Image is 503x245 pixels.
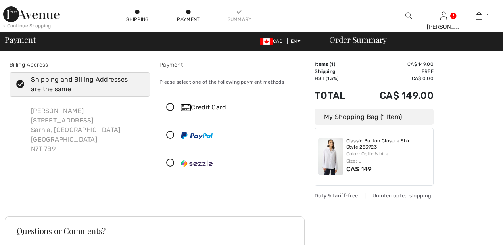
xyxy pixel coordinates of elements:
td: Items ( ) [315,61,358,68]
div: Payment [177,16,200,23]
div: [PERSON_NAME] [STREET_ADDRESS] Sarnia, [GEOGRAPHIC_DATA], [GEOGRAPHIC_DATA] N7T 7B9 [25,100,150,160]
div: Shipping [126,16,150,23]
div: Payment [159,61,300,69]
div: Shipping and Billing Addresses are the same [31,75,138,94]
img: Credit Card [181,104,191,111]
div: Duty & tariff-free | Uninterrupted shipping [315,192,434,199]
div: Summary [228,16,251,23]
img: PayPal [181,132,213,139]
img: 1ère Avenue [3,6,60,22]
div: Order Summary [320,36,498,44]
div: Color: Optic White Size: L [346,150,430,165]
span: CA$ 149 [346,165,372,173]
a: Sign In [440,12,447,19]
div: Billing Address [10,61,150,69]
img: My Info [440,11,447,21]
img: Classic Button Closure Shirt Style 253923 [318,138,343,175]
a: 1 [462,11,496,21]
iframe: Find more information here [355,18,503,245]
div: Please select one of the following payment methods [159,72,300,92]
span: EN [291,38,301,44]
span: 1 [331,61,334,67]
img: My Bag [476,11,482,21]
div: Credit Card [181,103,294,112]
a: Classic Button Closure Shirt Style 253923 [346,138,430,150]
h3: Questions or Comments? [17,227,293,235]
img: Canadian Dollar [260,38,273,45]
img: search the website [405,11,412,21]
span: CAD [260,38,286,44]
td: Shipping [315,68,358,75]
img: Sezzle [181,159,213,167]
span: Payment [5,36,35,44]
div: < Continue Shopping [3,22,51,29]
td: HST (13%) [315,75,358,82]
span: 1 [486,12,488,19]
div: My Shopping Bag (1 Item) [315,109,434,125]
td: Total [315,82,358,109]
